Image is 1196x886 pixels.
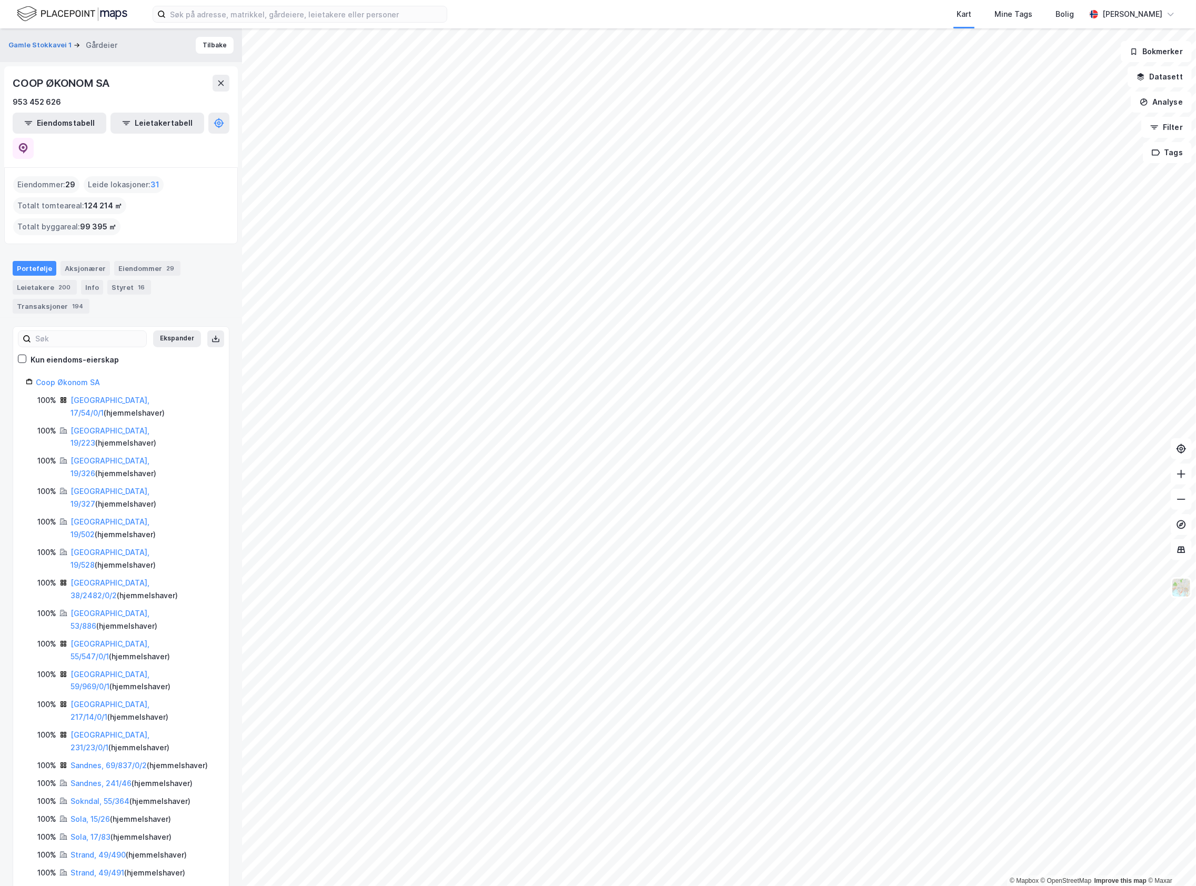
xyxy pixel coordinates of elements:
[1131,92,1192,113] button: Analyse
[37,777,56,790] div: 100%
[1041,877,1092,884] a: OpenStreetMap
[56,282,73,293] div: 200
[1143,835,1196,886] div: Kontrollprogram for chat
[37,759,56,772] div: 100%
[13,176,79,193] div: Eiendommer :
[1171,578,1191,598] img: Z
[71,795,190,808] div: ( hjemmelshaver )
[36,378,100,387] a: Coop Økonom SA
[71,577,216,602] div: ( hjemmelshaver )
[37,849,56,861] div: 100%
[13,261,56,276] div: Portefølje
[71,730,149,752] a: [GEOGRAPHIC_DATA], 231/23/0/1
[153,330,201,347] button: Ekspander
[71,849,187,861] div: ( hjemmelshaver )
[1143,835,1196,886] iframe: Chat Widget
[71,668,216,693] div: ( hjemmelshaver )
[80,220,116,233] span: 99 395 ㎡
[37,638,56,650] div: 100%
[13,280,77,295] div: Leietakere
[71,487,149,508] a: [GEOGRAPHIC_DATA], 19/327
[37,668,56,681] div: 100%
[31,331,146,347] input: Søk
[71,698,216,723] div: ( hjemmelshaver )
[110,113,204,134] button: Leietakertabell
[37,867,56,879] div: 100%
[70,301,85,311] div: 194
[1056,8,1074,21] div: Bolig
[37,455,56,467] div: 100%
[71,639,149,661] a: [GEOGRAPHIC_DATA], 55/547/0/1
[150,178,159,191] span: 31
[1143,142,1192,163] button: Tags
[71,485,216,510] div: ( hjemmelshaver )
[71,831,172,843] div: ( hjemmelshaver )
[71,546,216,571] div: ( hjemmelshaver )
[71,396,149,417] a: [GEOGRAPHIC_DATA], 17/54/0/1
[71,548,149,569] a: [GEOGRAPHIC_DATA], 19/528
[37,729,56,741] div: 100%
[37,698,56,711] div: 100%
[166,6,447,22] input: Søk på adresse, matrikkel, gårdeiere, leietakere eller personer
[1102,8,1162,21] div: [PERSON_NAME]
[71,832,110,841] a: Sola, 17/83
[37,607,56,620] div: 100%
[107,280,151,295] div: Styret
[71,609,149,630] a: [GEOGRAPHIC_DATA], 53/886
[71,779,132,788] a: Sandnes, 241/46
[37,485,56,498] div: 100%
[37,394,56,407] div: 100%
[71,761,147,770] a: Sandnes, 69/837/0/2
[71,607,216,632] div: ( hjemmelshaver )
[71,867,185,879] div: ( hjemmelshaver )
[71,670,149,691] a: [GEOGRAPHIC_DATA], 59/969/0/1
[1141,117,1192,138] button: Filter
[1094,877,1147,884] a: Improve this map
[957,8,971,21] div: Kart
[1128,66,1192,87] button: Datasett
[71,516,216,541] div: ( hjemmelshaver )
[994,8,1032,21] div: Mine Tags
[13,218,120,235] div: Totalt byggareal :
[114,261,180,276] div: Eiendommer
[13,113,106,134] button: Eiendomstabell
[71,517,149,539] a: [GEOGRAPHIC_DATA], 19/502
[37,813,56,825] div: 100%
[71,814,110,823] a: Sola, 15/26
[71,700,149,721] a: [GEOGRAPHIC_DATA], 217/14/0/1
[37,577,56,589] div: 100%
[196,37,234,54] button: Tilbake
[71,813,171,825] div: ( hjemmelshaver )
[86,39,117,52] div: Gårdeier
[71,868,124,877] a: Strand, 49/491
[71,797,129,806] a: Sokndal, 55/364
[71,638,216,663] div: ( hjemmelshaver )
[13,197,126,214] div: Totalt tomteareal :
[71,759,208,772] div: ( hjemmelshaver )
[37,546,56,559] div: 100%
[164,263,176,274] div: 29
[71,425,216,450] div: ( hjemmelshaver )
[136,282,147,293] div: 16
[71,455,216,480] div: ( hjemmelshaver )
[1010,877,1039,884] a: Mapbox
[71,394,216,419] div: ( hjemmelshaver )
[65,178,75,191] span: 29
[17,5,127,23] img: logo.f888ab2527a4732fd821a326f86c7f29.svg
[61,261,110,276] div: Aksjonærer
[37,425,56,437] div: 100%
[37,516,56,528] div: 100%
[71,456,149,478] a: [GEOGRAPHIC_DATA], 19/326
[81,280,103,295] div: Info
[84,199,122,212] span: 124 214 ㎡
[84,176,164,193] div: Leide lokasjoner :
[71,729,216,754] div: ( hjemmelshaver )
[37,795,56,808] div: 100%
[13,96,61,108] div: 953 452 626
[31,354,119,366] div: Kun eiendoms-eierskap
[71,777,193,790] div: ( hjemmelshaver )
[13,75,112,92] div: COOP ØKONOM SA
[71,850,126,859] a: Strand, 49/490
[71,578,149,600] a: [GEOGRAPHIC_DATA], 38/2482/0/2
[71,426,149,448] a: [GEOGRAPHIC_DATA], 19/223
